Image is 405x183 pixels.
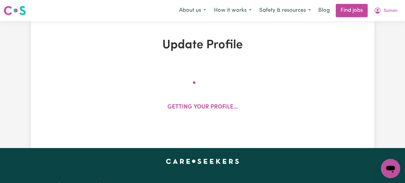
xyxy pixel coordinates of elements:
[315,4,333,17] a: Blog
[166,159,239,164] a: Careseekers home page
[175,4,210,17] button: About us
[255,4,315,17] button: Safety & resources
[167,103,238,112] p: Getting your profile...
[210,4,255,17] button: How it works
[381,159,400,178] iframe: Button to launch messaging window
[4,4,26,17] a: Careseekers logo
[92,38,313,52] h1: Update Profile
[370,4,401,17] button: My Account
[384,8,397,14] span: Suman
[336,4,368,17] a: Find jobs
[4,5,26,16] img: Careseekers logo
